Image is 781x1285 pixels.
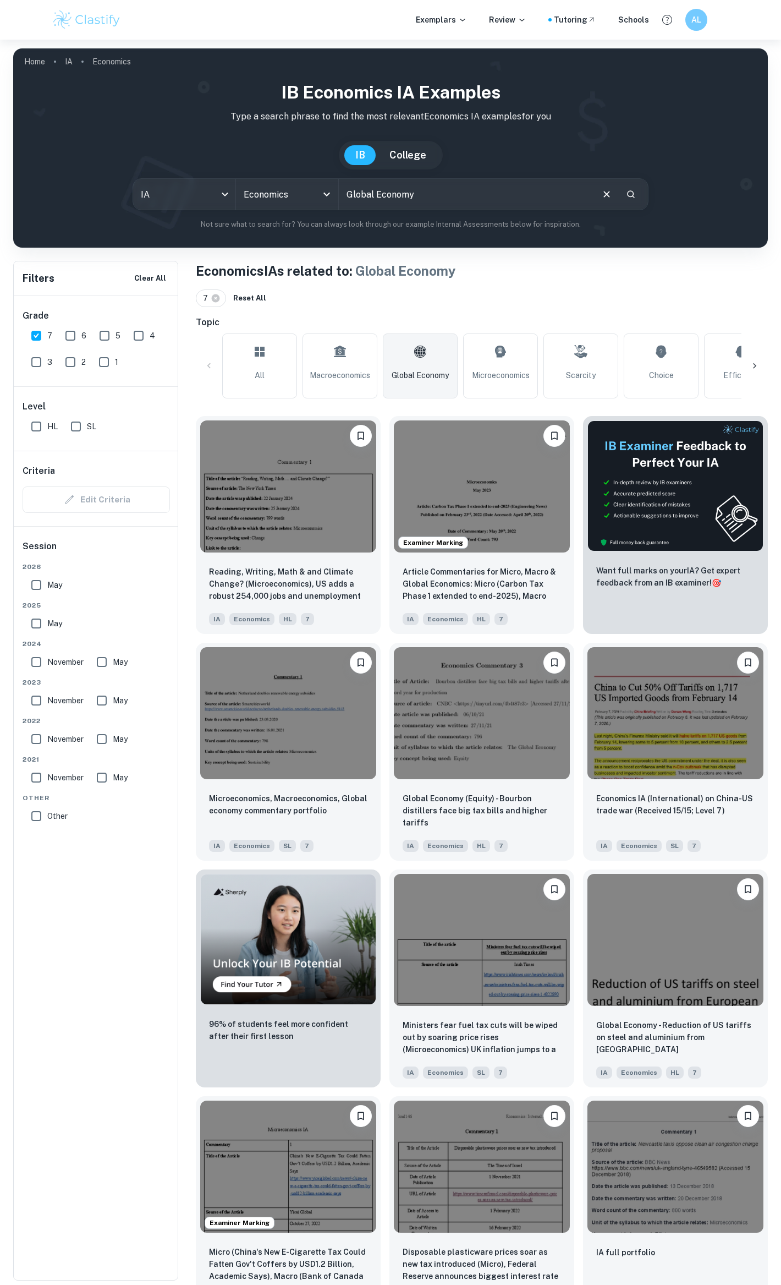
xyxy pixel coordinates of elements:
span: 5 [116,330,120,342]
img: Economics IA example thumbnail: Article Commentaries for Micro, Macro & [394,420,570,553]
span: Efficiency [723,369,760,381]
a: BookmarkReading, Writing, Math & and Climate Change? (Microeconomics), US adds a robust 254,000 j... [196,416,381,634]
span: All [255,369,265,381]
span: November [47,772,84,784]
span: 7 [688,1067,701,1079]
a: Tutoring [554,14,596,26]
p: Disposable plasticware prices soar as new tax introduced (Micro), Federal Reserve announces bigge... [403,1246,561,1283]
span: 7 [494,840,508,852]
a: BookmarkGlobal Economy - Reduction of US tariffs on steel and aluminium from European UnionIAEcon... [583,870,768,1087]
span: 7 [300,840,313,852]
button: Bookmark [737,652,759,674]
span: 🎯 [712,578,721,587]
a: BookmarkMicroeconomics, Macroeconomics, Global economy commentary portfolio IAEconomicsSL7 [196,643,381,861]
span: Economics [229,613,274,625]
span: Choice [649,369,674,381]
span: IA [403,613,419,625]
span: November [47,695,84,707]
span: HL [472,613,490,625]
span: May [113,695,128,707]
span: May [47,579,62,591]
h1: IB Economics IA examples [22,79,759,106]
h6: Topic [196,316,768,329]
a: BookmarkGlobal Economy (Equity) - Bourbon distillers face big tax bills and higher tariffsIAEcono... [389,643,574,861]
span: 2025 [23,600,170,610]
input: E.g. smoking and tax, tariffs, global economy... [339,179,592,210]
span: Economics [423,840,468,852]
h6: Criteria [23,464,55,478]
div: IA [133,179,235,210]
a: Clastify logo [52,9,122,31]
p: Global Economy - Reduction of US tariffs on steel and aluminium from European Union [596,1019,755,1056]
button: Bookmark [737,878,759,900]
button: IB [344,145,376,165]
span: May [113,733,128,745]
span: Macroeconomics [310,369,370,381]
span: 7 [687,840,701,852]
p: Article Commentaries for Micro, Macro & Global Economics: Micro (Carbon Tax Phase 1 extended to e... [403,566,561,603]
h6: AL [690,14,703,26]
button: Search [621,185,640,204]
button: Bookmark [543,425,565,447]
p: Not sure what to search for? You can always look through our example Internal Assessments below f... [22,219,759,230]
a: Examiner MarkingBookmarkArticle Commentaries for Micro, Macro & Global Economics: Micro (Carbon T... [389,416,574,634]
span: IA [209,840,225,852]
img: Economics IA example thumbnail: Disposable plasticware prices soar as ne [394,1101,570,1233]
span: 2024 [23,639,170,649]
span: May [47,617,62,630]
span: SL [472,1067,490,1079]
span: Global Economy [392,369,449,381]
p: Global Economy (Equity) - Bourbon distillers face big tax bills and higher tariffs [403,792,561,829]
p: Reading, Writing, Math & and Climate Change? (Microeconomics), US adds a robust 254,000 jobs and ... [209,566,367,603]
span: HL [666,1067,684,1079]
span: 7 [203,292,213,304]
p: Want full marks on your IA ? Get expert feedback from an IB examiner! [596,565,755,589]
h6: Filters [23,271,54,286]
span: 6 [81,330,86,342]
span: HL [472,840,490,852]
span: 7 [494,1067,507,1079]
img: Thumbnail [200,874,376,1005]
a: Thumbnail96% of students feel more confident after their first lesson [196,870,381,1087]
p: IA full portfolio [596,1246,655,1259]
span: Other [47,810,68,822]
p: Economics [92,56,131,68]
span: IA [403,840,419,852]
a: BookmarkEconomics IA (International) on China-US trade war (Received 15/15; Level 7)IAEconomicsSL7 [583,643,768,861]
span: November [47,656,84,668]
span: Global Economy [355,263,456,278]
span: SL [279,840,296,852]
img: Economics IA example thumbnail: Microeconomics, Macroeconomics, Global e [200,647,376,779]
span: 4 [150,330,155,342]
span: HL [279,613,296,625]
button: Help and Feedback [658,10,676,29]
span: 2026 [23,562,170,572]
img: Economics IA example thumbnail: Economics IA (International) on China-US [587,647,763,779]
p: 96% of students feel more confident after their first lesson [209,1018,367,1042]
button: College [378,145,437,165]
span: IA [209,613,225,625]
button: Bookmark [543,1105,565,1127]
a: Home [24,54,45,69]
img: Thumbnail [587,420,763,551]
span: IA [596,840,612,852]
span: 1 [115,356,118,368]
span: Scarcity [566,369,596,381]
span: 7 [47,330,52,342]
p: Type a search phrase to find the most relevant Economics IA examples for you [22,110,759,123]
a: Schools [618,14,649,26]
p: Economics IA (International) on China-US trade war (Received 15/15; Level 7) [596,792,755,817]
span: HL [47,420,58,433]
span: May [113,656,128,668]
img: Economics IA example thumbnail: Reading, Writing, Math & and Climate Cha [200,420,376,553]
img: Economics IA example thumbnail: Ministers fear fuel tax cuts will be wip [394,874,570,1006]
span: IA [596,1067,612,1079]
span: 3 [47,356,52,368]
button: Bookmark [543,652,565,674]
span: Economics [423,1067,468,1079]
h6: Session [23,540,170,562]
button: Bookmark [350,652,372,674]
p: Micro (China's New E-Cigarette Tax Could Fatten Gov't Coffers by USD1.2 Billion, Academic Says), ... [209,1246,367,1283]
